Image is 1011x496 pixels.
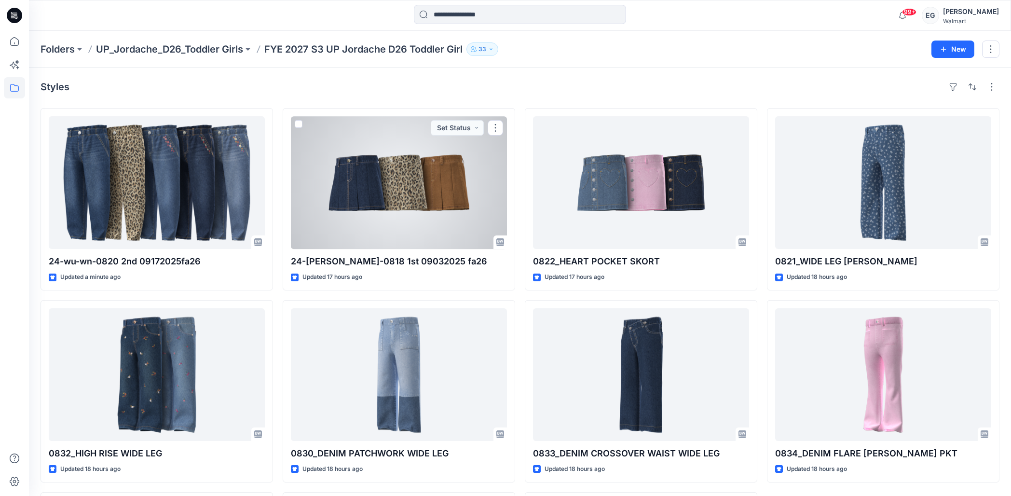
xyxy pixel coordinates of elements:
button: New [931,41,974,58]
h4: Styles [41,81,69,93]
a: 24-wu-wn-0818 1st 09032025 fa26 [291,116,507,249]
p: 0822_HEART POCKET SKORT [533,255,749,268]
p: Updated 18 hours ago [302,464,363,474]
p: Updated 18 hours ago [545,464,605,474]
a: 0832_HIGH RISE WIDE LEG [49,308,265,441]
div: Walmart [943,17,999,25]
p: Updated 17 hours ago [302,272,362,282]
p: FYE 2027 S3 UP Jordache D26 Toddler Girl [264,42,463,56]
p: 24-wu-wn-0820 2nd 09172025fa26 [49,255,265,268]
a: 24-wu-wn-0820 2nd 09172025fa26 [49,116,265,249]
a: 0830_DENIM PATCHWORK WIDE LEG [291,308,507,441]
p: 0821_WIDE LEG [PERSON_NAME] [775,255,991,268]
a: 0821_WIDE LEG JEAN [775,116,991,249]
p: Updated 18 hours ago [60,464,121,474]
a: 0822_HEART POCKET SKORT [533,116,749,249]
p: Updated 18 hours ago [787,464,847,474]
div: [PERSON_NAME] [943,6,999,17]
a: Folders [41,42,75,56]
p: Updated 17 hours ago [545,272,604,282]
p: 0832_HIGH RISE WIDE LEG [49,447,265,460]
p: 0833_DENIM CROSSOVER WAIST WIDE LEG [533,447,749,460]
p: 33 [478,44,486,55]
a: UP_Jordache_D26_Toddler Girls [96,42,243,56]
p: 0834_DENIM FLARE [PERSON_NAME] PKT [775,447,991,460]
p: 24-[PERSON_NAME]-0818 1st 09032025 fa26 [291,255,507,268]
a: 0834_DENIM FLARE JEAN PATCH PKT [775,308,991,441]
span: 99+ [902,8,916,16]
button: 33 [466,42,498,56]
a: 0833_DENIM CROSSOVER WAIST WIDE LEG [533,308,749,441]
p: 0830_DENIM PATCHWORK WIDE LEG [291,447,507,460]
p: Updated a minute ago [60,272,121,282]
p: Updated 18 hours ago [787,272,847,282]
div: EG [922,7,939,24]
